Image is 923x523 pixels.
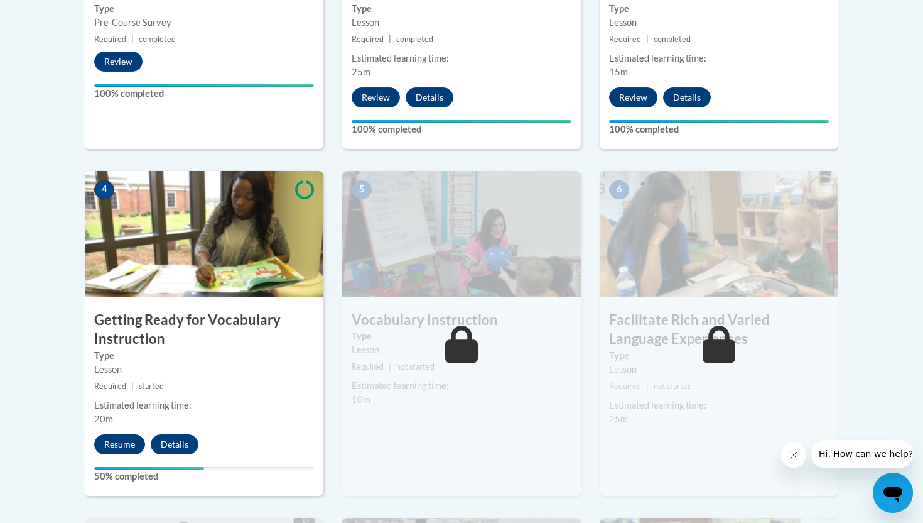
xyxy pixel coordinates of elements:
span: | [131,35,134,44]
span: 20m [94,414,113,424]
div: Your progress [94,467,204,470]
label: 100% completed [94,87,314,101]
span: Required [609,35,641,44]
span: | [646,35,649,44]
span: 25m [352,67,370,77]
div: Lesson [94,363,314,377]
span: Required [94,382,126,391]
iframe: Close message [781,443,806,468]
label: Type [94,2,314,16]
label: Type [609,2,829,16]
span: not started [654,382,692,391]
h3: Getting Ready for Vocabulary Instruction [85,311,323,350]
span: 15m [609,67,628,77]
span: | [646,382,649,391]
div: Your progress [352,120,571,123]
span: Required [94,35,126,44]
div: Estimated learning time: [609,399,829,412]
span: | [389,35,391,44]
div: Your progress [94,84,314,87]
span: completed [654,35,691,44]
span: completed [396,35,433,44]
label: Type [609,349,829,363]
div: Lesson [352,343,571,357]
div: Lesson [352,16,571,30]
div: Estimated learning time: [352,52,571,65]
div: Estimated learning time: [94,399,314,412]
span: | [131,382,134,391]
span: 6 [609,180,629,199]
button: Details [151,434,198,454]
div: Estimated learning time: [352,379,571,393]
label: Type [94,349,314,363]
span: | [389,362,391,372]
iframe: Button to launch messaging window [873,473,913,513]
img: Course Image [85,171,323,297]
button: Resume [94,434,145,454]
div: Your progress [609,120,829,123]
span: completed [139,35,176,44]
span: not started [396,362,435,372]
span: 25m [609,414,628,424]
button: Review [609,87,657,107]
label: 50% completed [94,470,314,483]
span: Required [352,362,384,372]
button: Review [352,87,400,107]
div: Pre-Course Survey [94,16,314,30]
label: 100% completed [352,123,571,136]
button: Details [663,87,711,107]
h3: Vocabulary Instruction [342,311,581,330]
span: 4 [94,180,114,199]
button: Review [94,52,143,72]
span: Required [609,382,641,391]
span: started [139,382,164,391]
img: Course Image [600,171,838,297]
label: Type [352,2,571,16]
span: 10m [352,394,370,405]
h3: Facilitate Rich and Varied Language Experiences [600,311,838,350]
img: Course Image [342,171,581,297]
iframe: Message from company [811,440,913,468]
span: Required [352,35,384,44]
label: Type [352,329,571,343]
button: Details [406,87,453,107]
div: Lesson [609,363,829,377]
div: Estimated learning time: [609,52,829,65]
div: Lesson [609,16,829,30]
label: 100% completed [609,123,829,136]
span: 5 [352,180,372,199]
